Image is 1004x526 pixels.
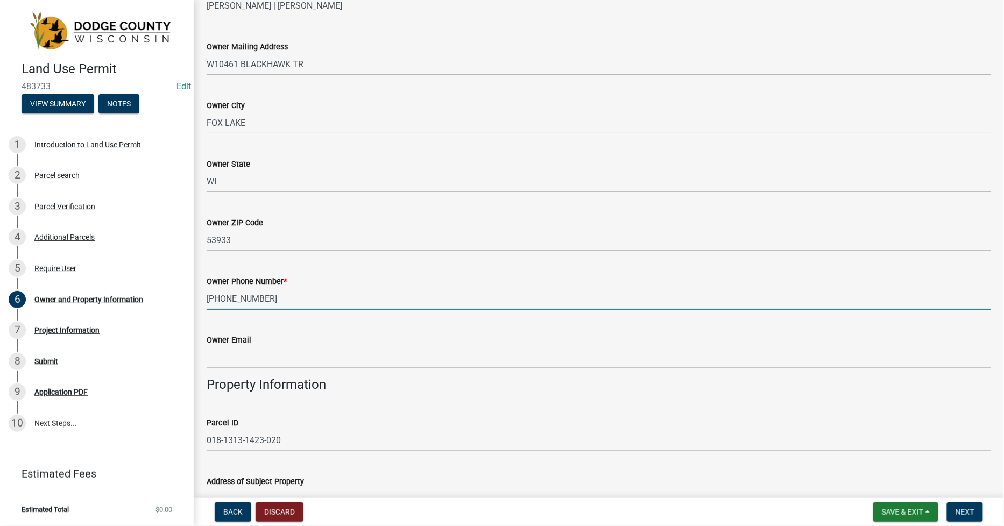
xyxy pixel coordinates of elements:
[256,502,303,522] button: Discard
[9,260,26,277] div: 5
[176,81,191,91] wm-modal-confirm: Edit Application Number
[176,81,191,91] a: Edit
[34,172,80,179] div: Parcel search
[34,265,76,272] div: Require User
[22,81,172,91] span: 483733
[9,383,26,401] div: 9
[34,388,88,396] div: Application PDF
[9,415,26,432] div: 10
[9,229,26,246] div: 4
[22,94,94,113] button: View Summary
[34,141,141,148] div: Introduction to Land Use Permit
[207,337,251,344] label: Owner Email
[882,508,923,516] span: Save & Exit
[98,94,139,113] button: Notes
[207,161,250,168] label: Owner State
[22,506,69,513] span: Estimated Total
[947,502,983,522] button: Next
[207,478,304,486] label: Address of Subject Property
[956,508,974,516] span: Next
[34,203,95,210] div: Parcel Verification
[207,278,287,286] label: Owner Phone Number
[873,502,938,522] button: Save & Exit
[9,463,176,485] a: Estimated Fees
[34,358,58,365] div: Submit
[207,44,288,51] label: Owner Mailing Address
[9,167,26,184] div: 2
[9,136,26,153] div: 1
[207,219,263,227] label: Owner ZIP Code
[34,233,95,241] div: Additional Parcels
[207,377,991,393] h4: Property Information
[22,11,176,50] img: Dodge County, Wisconsin
[207,102,245,110] label: Owner City
[34,326,100,334] div: Project Information
[207,420,238,427] label: Parcel ID
[155,506,172,513] span: $0.00
[34,296,143,303] div: Owner and Property Information
[98,100,139,109] wm-modal-confirm: Notes
[9,198,26,215] div: 3
[9,353,26,370] div: 8
[9,291,26,308] div: 6
[223,508,243,516] span: Back
[22,61,185,77] h4: Land Use Permit
[22,100,94,109] wm-modal-confirm: Summary
[215,502,251,522] button: Back
[9,322,26,339] div: 7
